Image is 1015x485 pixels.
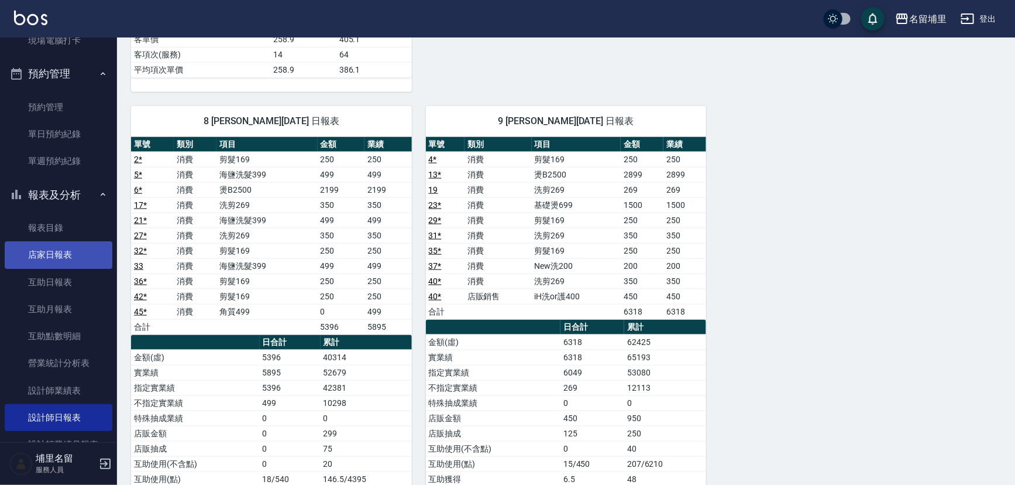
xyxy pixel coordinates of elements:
td: 350 [663,228,706,243]
td: 12113 [624,380,706,395]
td: 特殊抽成業績 [426,395,560,411]
td: 店販抽成 [426,426,560,441]
td: New洗200 [532,258,621,274]
td: 0 [318,304,365,319]
td: iH洗or護400 [532,289,621,304]
td: 258.9 [270,32,336,47]
td: 499 [364,213,412,228]
td: 269 [560,380,624,395]
td: 5895 [364,319,412,334]
td: 499 [364,304,412,319]
td: 0 [260,426,321,441]
th: 類別 [465,137,532,152]
td: 金額(虛) [131,350,260,365]
td: 1500 [621,197,663,213]
td: 53080 [624,365,706,380]
td: 64 [336,47,412,62]
td: 消費 [465,197,532,213]
td: 405.1 [336,32,412,47]
td: 6318 [621,304,663,319]
a: 互助日報表 [5,269,112,296]
td: 2199 [364,182,412,197]
td: 499 [364,167,412,182]
td: 客項次(服務) [131,47,270,62]
td: 店販抽成 [131,441,260,456]
a: 現場電腦打卡 [5,27,112,54]
th: 累計 [321,335,412,350]
td: 消費 [174,167,216,182]
button: 預約管理 [5,59,112,89]
td: 269 [621,182,663,197]
table: a dense table [426,137,707,320]
td: 洗剪269 [216,228,318,243]
td: 互助使用(點) [426,456,560,472]
td: 海鹽洗髮399 [216,167,318,182]
a: 單週預約紀錄 [5,148,112,175]
td: 499 [260,395,321,411]
td: 洗剪269 [532,182,621,197]
td: 剪髮169 [216,152,318,167]
td: 10298 [321,395,412,411]
td: 洗剪269 [216,197,318,213]
img: Logo [14,11,47,25]
td: 2899 [663,167,706,182]
td: 1500 [663,197,706,213]
td: 海鹽洗髮399 [216,213,318,228]
td: 消費 [465,243,532,258]
td: 店販銷售 [465,289,532,304]
td: 450 [621,289,663,304]
td: 350 [318,228,365,243]
td: 350 [621,274,663,289]
th: 日合計 [560,320,624,335]
td: 互助使用(不含點) [426,441,560,456]
td: 125 [560,426,624,441]
td: 6049 [560,365,624,380]
td: 6318 [663,304,706,319]
td: 消費 [174,243,216,258]
td: 250 [318,274,365,289]
td: 250 [621,213,663,228]
td: 0 [624,395,706,411]
button: 登出 [956,8,1001,30]
td: 250 [621,243,663,258]
td: 350 [364,228,412,243]
td: 不指定實業績 [426,380,560,395]
td: 消費 [174,213,216,228]
td: 5396 [318,319,365,334]
td: 客單價 [131,32,270,47]
a: 店家日報表 [5,241,112,268]
td: 剪髮169 [216,274,318,289]
a: 設計師日報表 [5,404,112,431]
td: 消費 [465,228,532,243]
a: 設計師業績月報表 [5,431,112,458]
a: 互助點數明細 [5,323,112,350]
td: 207/6210 [624,456,706,472]
td: 6318 [560,334,624,350]
button: 名留埔里 [890,7,951,31]
th: 金額 [318,137,365,152]
a: 預約管理 [5,94,112,121]
span: 9 [PERSON_NAME][DATE] 日報表 [440,115,693,127]
td: 消費 [465,182,532,197]
td: 499 [318,167,365,182]
td: 250 [318,289,365,304]
td: 消費 [174,258,216,274]
td: 不指定實業績 [131,395,260,411]
span: 8 [PERSON_NAME][DATE] 日報表 [145,115,398,127]
td: 互助使用(不含點) [131,456,260,472]
td: 250 [364,152,412,167]
td: 40314 [321,350,412,365]
td: 消費 [174,197,216,213]
td: 0 [260,411,321,426]
td: 250 [663,213,706,228]
td: 200 [663,258,706,274]
button: 報表及分析 [5,180,112,210]
td: 店販金額 [426,411,560,426]
td: 350 [318,197,365,213]
td: 2899 [621,167,663,182]
p: 服務人員 [36,464,95,475]
th: 項目 [216,137,318,152]
td: 5396 [260,350,321,365]
td: 消費 [174,289,216,304]
td: 250 [663,243,706,258]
